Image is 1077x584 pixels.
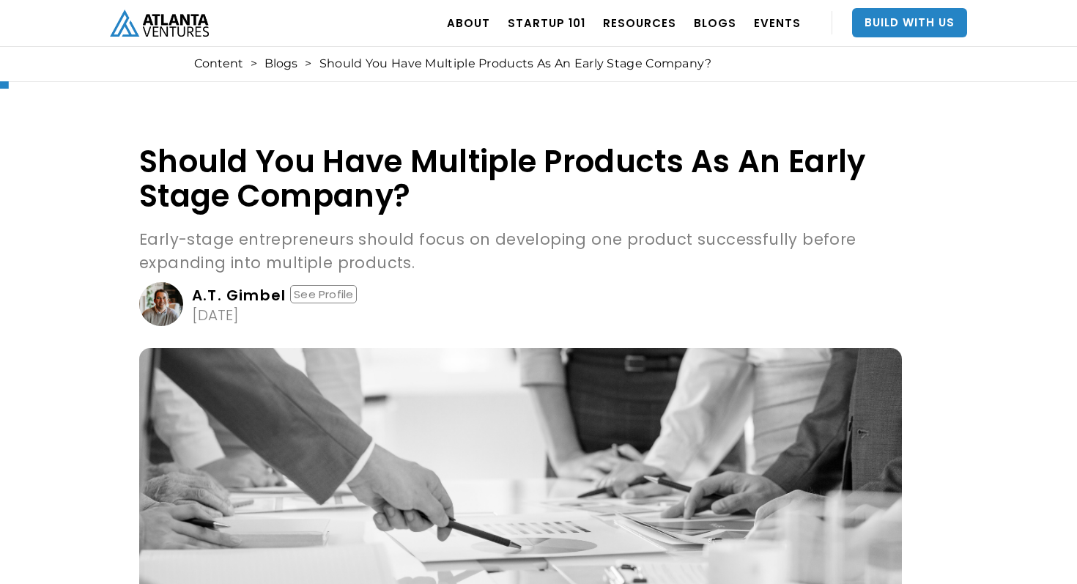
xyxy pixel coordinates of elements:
a: RESOURCES [603,2,676,43]
a: Startup 101 [508,2,585,43]
div: [DATE] [192,308,239,322]
div: > [251,56,257,71]
p: Early-stage entrepreneurs should focus on developing one product successfully before expanding in... [139,228,902,275]
a: A.T. GimbelSee Profile[DATE] [139,282,902,326]
a: ABOUT [447,2,490,43]
div: > [305,56,311,71]
div: See Profile [290,285,357,303]
div: A.T. Gimbel [192,288,286,303]
a: BLOGS [694,2,736,43]
h1: Should You Have Multiple Products As An Early Stage Company? [139,144,902,213]
a: Build With Us [852,8,967,37]
div: Should You Have Multiple Products As An Early Stage Company? [319,56,712,71]
a: EVENTS [754,2,801,43]
a: Blogs [264,56,297,71]
a: Content [194,56,243,71]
